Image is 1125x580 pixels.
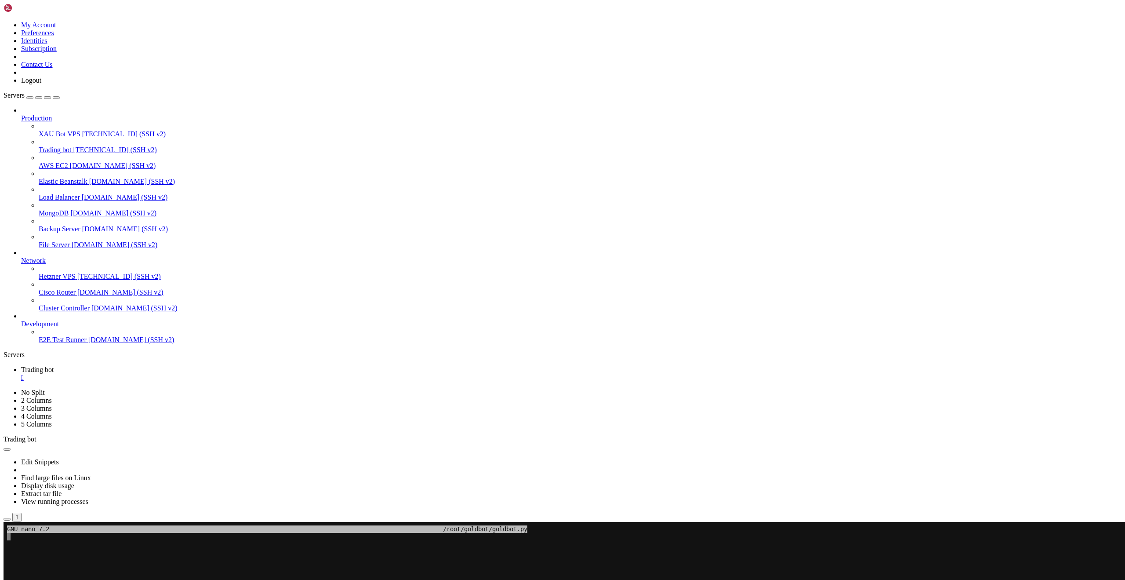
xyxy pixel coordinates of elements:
[394,534,401,542] span: ^N
[330,527,337,534] span: ^B
[21,320,59,328] span: Development
[21,397,52,404] a: 2 Columns
[39,122,1121,138] li: XAU Bot VPS [TECHNICAL_ID] (SSH v2)
[39,304,1121,312] a: Cluster Controller [DOMAIN_NAME] (SSH v2)
[21,482,74,489] a: Display disk usage
[352,527,359,534] span: ^◂
[39,233,1121,249] li: File Server [DOMAIN_NAME] (SSH v2)
[21,389,45,396] a: No Split
[39,170,1121,186] li: Elastic Beanstalk [DOMAIN_NAME] (SSH v2)
[120,534,127,542] span: ^J
[39,186,1121,201] li: Load Balancer [DOMAIN_NAME] (SSH v2)
[39,178,1121,186] a: Elastic Beanstalk [DOMAIN_NAME] (SSH v2)
[39,241,1121,249] a: File Server [DOMAIN_NAME] (SSH v2)
[39,296,1121,312] li: Cluster Controller [DOMAIN_NAME] (SSH v2)
[39,154,1121,170] li: AWS EC2 [DOMAIN_NAME] (SSH v2)
[70,162,156,169] span: [DOMAIN_NAME] (SSH v2)
[4,4,54,12] img: Shellngn
[4,534,1011,542] x-row: Exit Read File Replace Paste Justify Go To Line Redo Copy Where Was Next Forward Next Word End Ne...
[193,534,204,542] span: M-E
[39,162,68,169] span: AWS EC2
[39,209,69,217] span: MongoDB
[376,534,383,542] span: ^E
[243,534,250,542] span: ^Q
[39,328,1121,344] li: E2E Test Runner [DOMAIN_NAME] (SSH v2)
[39,225,80,233] span: Backup Server
[390,527,397,534] span: ^A
[39,130,1121,138] a: XAU Bot VPS [TECHNICAL_ID] (SSH v2)
[39,225,1121,233] a: Backup Server [DOMAIN_NAME] (SSH v2)
[457,519,499,527] span: [ New File ]
[88,336,174,343] span: [DOMAIN_NAME] (SSH v2)
[4,4,524,11] span: GNU nano 7.2 /root/goldbot/goldbot.py
[39,273,76,280] span: Hetzner VPS
[95,534,102,542] span: ^U
[77,273,161,280] span: [TECHNICAL_ID] (SSH v2)
[411,527,418,534] span: ^P
[21,474,91,482] a: Find large files on Linux
[21,257,1121,265] a: Network
[39,336,87,343] span: E2E Test Runner
[39,304,90,312] span: Cluster Controller
[218,534,229,542] span: M-6
[116,527,123,534] span: ^T
[39,265,1121,281] li: Hetzner VPS [TECHNICAL_ID] (SSH v2)
[25,527,32,534] span: ^O
[4,527,1011,534] x-row: Help Write Out Where Is Cut Execute Location Undo Set Mark To Bracket Previous Back Prev Word Hom...
[39,336,1121,344] a: E2E Test Runner [DOMAIN_NAME] (SSH v2)
[39,281,1121,296] li: Cisco Router [DOMAIN_NAME] (SSH v2)
[39,146,72,153] span: Trading bot
[89,178,175,185] span: [DOMAIN_NAME] (SSH v2)
[21,249,1121,312] li: Network
[21,45,57,52] a: Subscription
[151,534,158,542] span: ^/
[39,241,70,248] span: File Server
[21,37,47,44] a: Identities
[21,498,88,505] a: View running processes
[21,374,1121,382] div: 
[432,534,443,542] span: M-▾
[21,21,56,29] a: My Account
[16,514,18,521] div: 
[21,490,62,497] a: Extract tar file
[4,91,60,99] a: Servers
[292,527,302,534] span: M-Q
[148,527,155,534] span: ^C
[183,527,193,534] span: M-U
[21,312,1121,344] li: Development
[21,257,46,264] span: Network
[21,412,52,420] a: 4 Columns
[246,527,257,534] span: M-]
[91,304,178,312] span: [DOMAIN_NAME] (SSH v2)
[39,209,1121,217] a: MongoDB [DOMAIN_NAME] (SSH v2)
[21,405,52,412] a: 3 Columns
[21,458,59,466] a: Edit Snippets
[39,193,1121,201] a: Load Balancer [DOMAIN_NAME] (SSH v2)
[21,320,1121,328] a: Development
[21,106,1121,249] li: Production
[39,193,80,201] span: Load Balancer
[21,29,54,36] a: Preferences
[207,527,218,534] span: M-A
[39,273,1121,281] a: Hetzner VPS [TECHNICAL_ID] (SSH v2)
[21,420,52,428] a: 5 Columns
[39,162,1121,170] a: AWS EC2 [DOMAIN_NAME] (SSH v2)
[4,527,11,534] span: ^G
[39,217,1121,233] li: Backup Server [DOMAIN_NAME] (SSH v2)
[337,534,345,542] span: ^▸
[63,527,70,534] span: ^W
[4,91,25,99] span: Servers
[4,435,36,443] span: Trading bot
[39,201,1121,217] li: MongoDB [DOMAIN_NAME] (SSH v2)
[70,209,156,217] span: [DOMAIN_NAME] (SSH v2)
[82,225,168,233] span: [DOMAIN_NAME] (SSH v2)
[21,61,53,68] a: Contact Us
[21,77,41,84] a: Logout
[12,513,22,522] button: 
[306,534,313,542] span: ^F
[21,366,54,373] span: Trading bot
[39,288,1121,296] a: Cisco Router [DOMAIN_NAME] (SSH v2)
[82,130,166,138] span: [TECHNICAL_ID] (SSH v2)
[39,178,87,185] span: Elastic Beanstalk
[39,138,1121,154] li: Trading bot [TECHNICAL_ID] (SSH v2)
